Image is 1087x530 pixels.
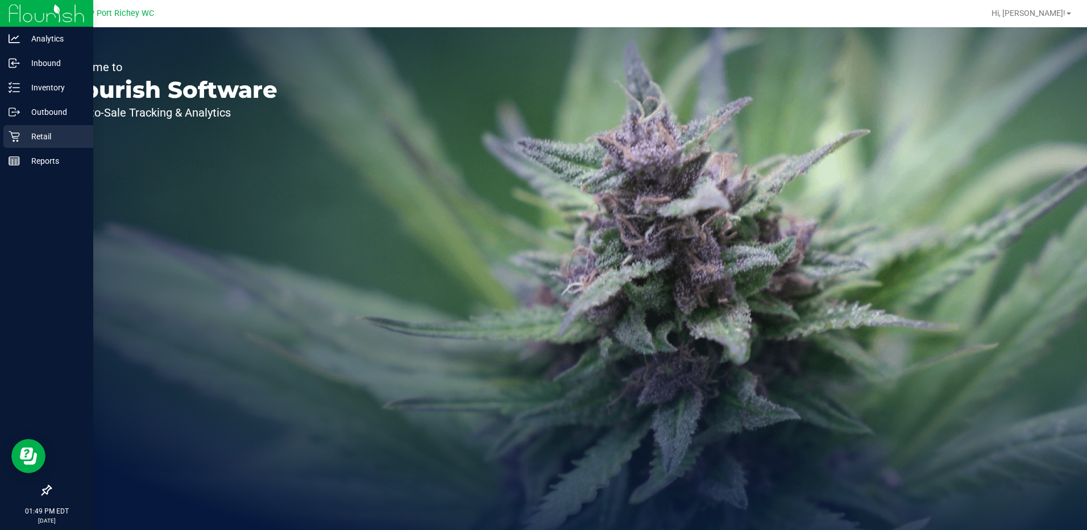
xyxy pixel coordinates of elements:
p: [DATE] [5,516,88,525]
inline-svg: Inventory [9,82,20,93]
p: Inventory [20,81,88,94]
inline-svg: Analytics [9,33,20,44]
inline-svg: Reports [9,155,20,167]
p: Outbound [20,105,88,119]
span: New Port Richey WC [78,9,154,18]
p: Reports [20,154,88,168]
p: Seed-to-Sale Tracking & Analytics [61,107,277,118]
iframe: Resource center [11,439,45,473]
p: 01:49 PM EDT [5,506,88,516]
p: Flourish Software [61,78,277,101]
p: Retail [20,130,88,143]
p: Inbound [20,56,88,70]
p: Analytics [20,32,88,45]
inline-svg: Retail [9,131,20,142]
span: Hi, [PERSON_NAME]! [991,9,1065,18]
inline-svg: Outbound [9,106,20,118]
inline-svg: Inbound [9,57,20,69]
p: Welcome to [61,61,277,73]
